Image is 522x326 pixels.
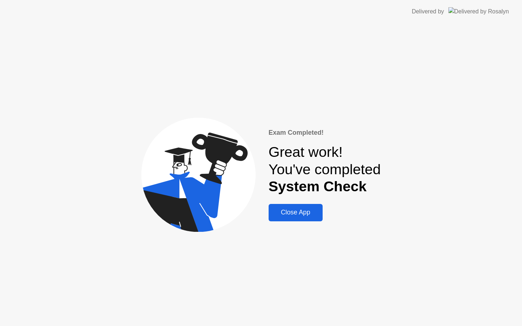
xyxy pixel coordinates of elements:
img: Delivered by Rosalyn [448,7,509,16]
div: Exam Completed! [269,128,381,138]
div: Great work! You've completed [269,143,381,195]
b: System Check [269,178,367,194]
div: Delivered by [412,7,444,16]
button: Close App [269,204,323,221]
div: Close App [271,209,320,216]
